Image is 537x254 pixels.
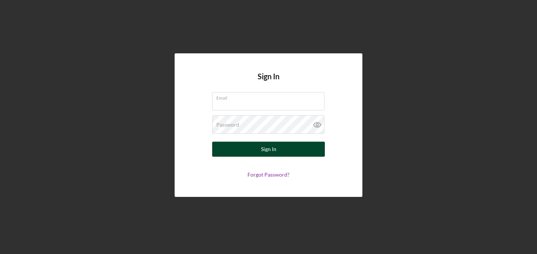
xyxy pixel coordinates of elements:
[212,142,325,157] button: Sign In
[247,171,290,178] a: Forgot Password?
[216,92,324,101] label: Email
[216,122,239,128] label: Password
[261,142,276,157] div: Sign In
[258,72,279,92] h4: Sign In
